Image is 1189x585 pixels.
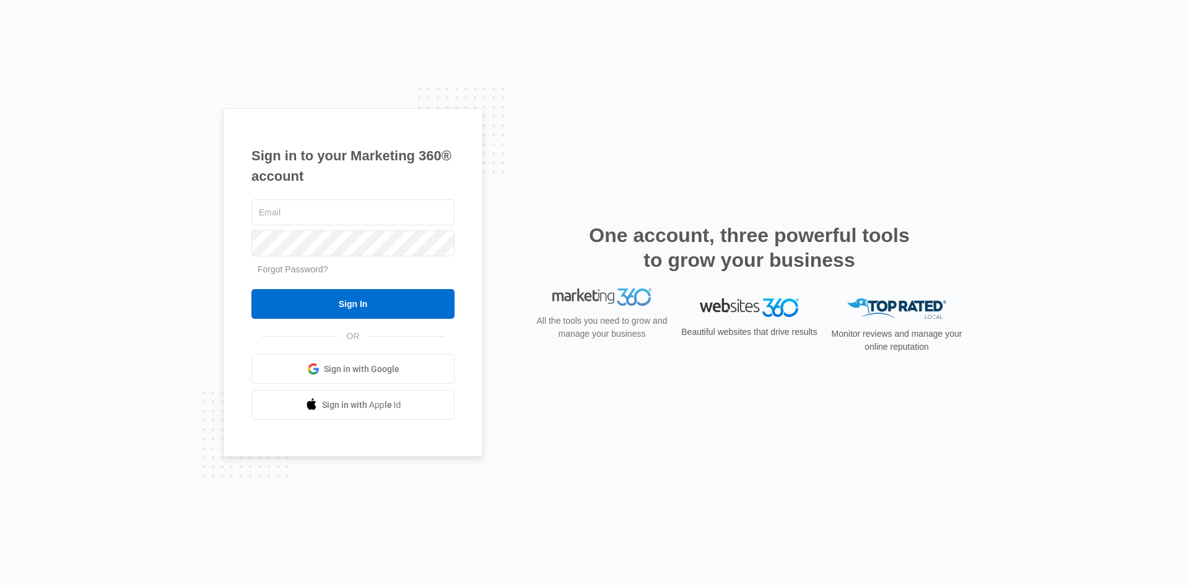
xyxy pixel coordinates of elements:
[258,264,328,274] a: Forgot Password?
[700,298,799,316] img: Websites 360
[324,363,399,376] span: Sign in with Google
[251,199,455,225] input: Email
[533,324,671,350] p: All the tools you need to grow and manage your business
[251,289,455,319] input: Sign In
[338,330,368,343] span: OR
[847,298,946,319] img: Top Rated Local
[251,390,455,420] a: Sign in with Apple Id
[680,326,819,339] p: Beautiful websites that drive results
[552,298,651,316] img: Marketing 360
[251,354,455,384] a: Sign in with Google
[827,327,966,353] p: Monitor reviews and manage your online reputation
[322,399,401,412] span: Sign in with Apple Id
[585,223,913,272] h2: One account, three powerful tools to grow your business
[251,145,455,186] h1: Sign in to your Marketing 360® account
